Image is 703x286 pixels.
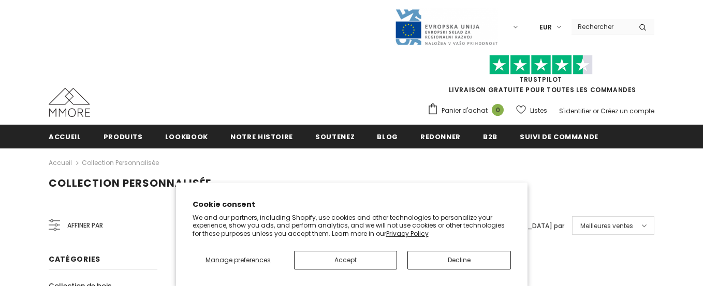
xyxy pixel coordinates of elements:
[49,132,81,142] span: Accueil
[489,55,593,75] img: Faites confiance aux étoiles pilotes
[580,221,633,231] span: Meilleures ventes
[230,132,293,142] span: Notre histoire
[49,254,100,264] span: Catégories
[593,107,599,115] span: or
[82,158,159,167] a: Collection personnalisée
[572,19,631,34] input: Search Site
[520,132,598,142] span: Suivi de commande
[442,106,488,116] span: Panier d'achat
[492,104,504,116] span: 0
[386,229,429,238] a: Privacy Policy
[394,8,498,46] img: Javni Razpis
[104,132,143,142] span: Produits
[377,125,398,148] a: Blog
[427,59,654,94] span: LIVRAISON GRATUITE POUR TOUTES LES COMMANDES
[539,22,552,33] span: EUR
[407,251,510,269] button: Decline
[420,132,461,142] span: Redonner
[193,214,511,238] p: We and our partners, including Shopify, use cookies and other technologies to personalize your ex...
[530,106,547,116] span: Listes
[483,125,497,148] a: B2B
[601,107,654,115] a: Créez un compte
[420,125,461,148] a: Redonner
[520,125,598,148] a: Suivi de commande
[483,132,497,142] span: B2B
[230,125,293,148] a: Notre histoire
[559,107,591,115] a: S'identifier
[516,101,547,119] a: Listes
[193,199,511,210] h2: Cookie consent
[67,220,103,231] span: Affiner par
[206,255,271,264] span: Manage preferences
[192,251,284,269] button: Manage preferences
[315,132,355,142] span: soutenez
[427,103,509,118] a: Panier d'achat 0
[104,125,143,148] a: Produits
[315,125,355,148] a: soutenez
[394,22,498,31] a: Javni Razpis
[49,125,81,148] a: Accueil
[49,176,211,190] span: Collection personnalisée
[49,157,72,169] a: Accueil
[519,75,562,84] a: TrustPilot
[49,88,90,117] img: Cas MMORE
[294,251,397,269] button: Accept
[165,125,208,148] a: Lookbook
[165,132,208,142] span: Lookbook
[377,132,398,142] span: Blog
